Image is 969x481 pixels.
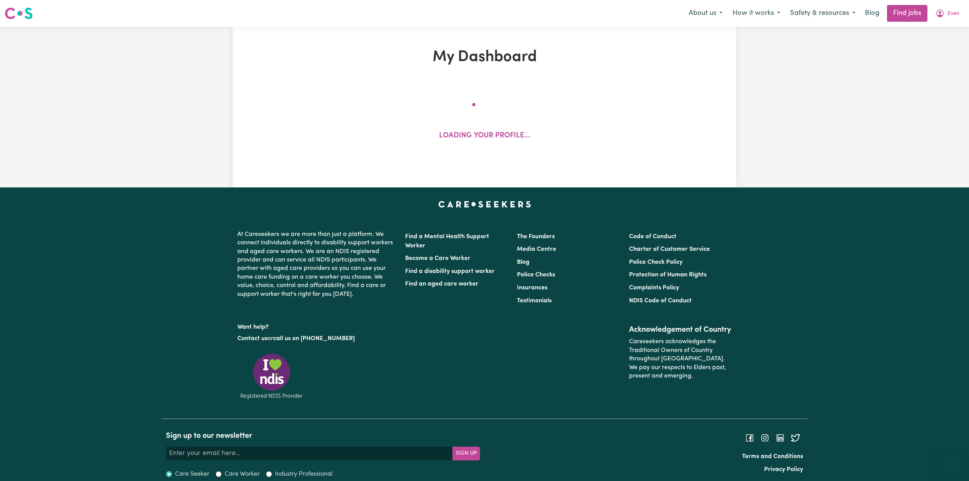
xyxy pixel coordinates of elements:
a: The Founders [517,234,555,240]
button: Safety & resources [785,5,860,21]
p: Careseekers acknowledges the Traditional Owners of Country throughout [GEOGRAPHIC_DATA]. We pay o... [629,334,732,383]
a: Follow Careseekers on Twitter [791,435,800,441]
a: Follow Careseekers on Facebook [745,435,754,441]
a: Follow Careseekers on Instagram [760,435,769,441]
a: Code of Conduct [629,234,676,240]
p: or [237,331,396,346]
p: At Careseekers we are more than just a platform. We connect individuals directly to disability su... [237,227,396,302]
a: Careseekers home page [438,201,531,207]
p: Loading your profile... [439,131,530,142]
span: Even [948,10,959,18]
a: Testimonials [517,298,552,304]
a: Complaints Policy [629,285,679,291]
button: How it works [728,5,785,21]
a: Police Check Policy [629,259,682,265]
h2: Acknowledgement of Country [629,325,732,334]
img: Registered NDIS provider [237,352,306,400]
button: Subscribe [452,447,480,460]
a: call us on [PHONE_NUMBER] [273,336,355,342]
button: About us [684,5,728,21]
label: Industry Professional [275,470,333,479]
a: Charter of Customer Service [629,246,710,252]
a: Become a Care Worker [405,255,470,261]
h2: Sign up to our newsletter [166,431,480,441]
a: NDIS Code of Conduct [629,298,692,304]
label: Care Worker [225,470,260,479]
a: Media Centre [517,246,556,252]
a: Terms and Conditions [742,454,803,460]
a: Contact us [237,336,267,342]
a: Find an aged care worker [405,281,478,287]
a: Careseekers logo [5,5,33,22]
button: My Account [930,5,964,21]
input: Enter your email here... [166,447,453,460]
a: Protection of Human Rights [629,272,707,278]
a: Police Checks [517,272,555,278]
a: Blog [860,5,884,22]
a: Blog [517,259,530,265]
label: Care Seeker [175,470,209,479]
a: Privacy Policy [764,466,803,473]
a: Find a Mental Health Support Worker [405,234,489,249]
img: Careseekers logo [5,6,33,20]
a: Follow Careseekers on LinkedIn [776,435,785,441]
a: Find a disability support worker [405,268,495,274]
h1: My Dashboard [321,48,648,66]
iframe: Button to launch messaging window [938,450,963,475]
p: Want help? [237,320,396,331]
a: Insurances [517,285,547,291]
a: Find jobs [887,5,927,22]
